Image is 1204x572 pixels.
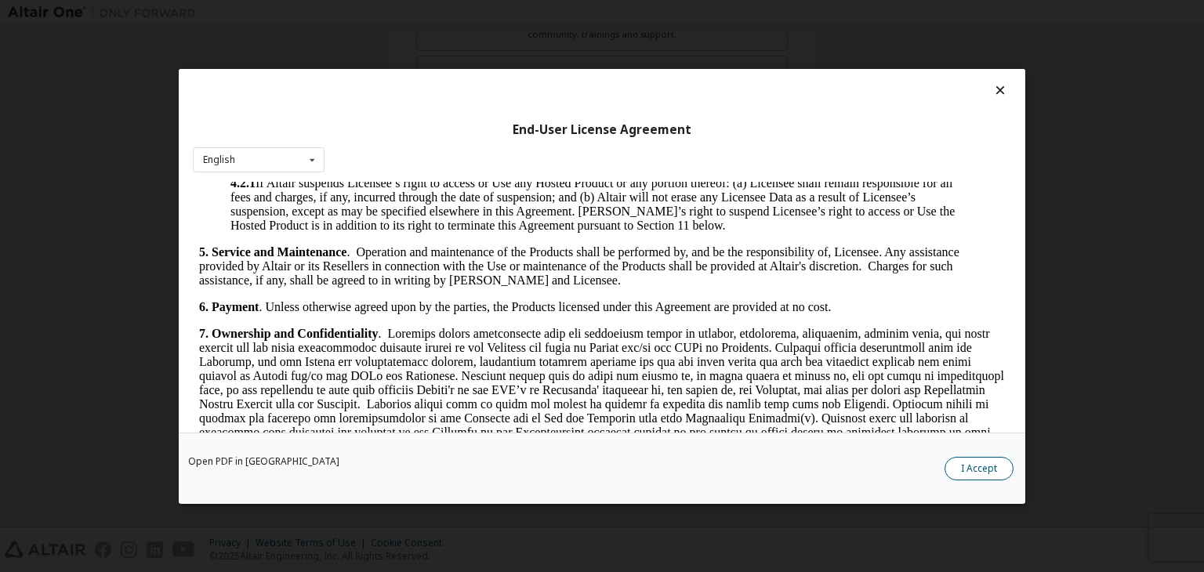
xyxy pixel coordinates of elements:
[6,145,185,158] strong: 7. Ownership and Confidentiality
[6,63,812,106] p: . Operation and maintenance of the Products shall be performed by, and be the responsibility of, ...
[188,457,339,466] a: Open PDF in [GEOGRAPHIC_DATA]
[193,121,1011,137] div: End-User License Agreement
[6,63,154,77] strong: 5. Service and Maintenance
[6,145,812,399] p: . Loremips dolors ametconsecte adip eli seddoeiusm tempor in utlabor, etdolorema, aliquaenim, adm...
[945,457,1014,480] button: I Accept
[6,118,812,132] p: . Unless otherwise agreed upon by the parties, the Products licensed under this Agreement are pro...
[6,118,16,132] strong: 6.
[203,155,235,165] div: English
[19,118,66,132] strong: Payment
